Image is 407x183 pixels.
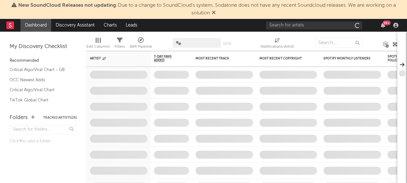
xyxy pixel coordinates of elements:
[43,116,77,119] button: Tracked Artists(26)
[383,20,391,25] div: 99 +
[196,57,243,60] div: Most Recent Track
[259,57,307,60] div: Most Recent Copyright
[90,57,138,60] div: Artist
[10,97,70,104] a: TikTok Global Chart
[130,43,152,51] div: A&R Pipeline
[266,21,362,29] input: Search for artists
[115,43,125,51] div: Filters
[260,43,294,51] div: Notifications (Artist)
[223,42,231,45] button: Save
[10,66,70,73] a: Critical Algo/Viral Chart - GB
[10,57,77,65] div: Recommended
[323,57,371,60] div: Spotify Monthly Listeners
[130,35,152,53] div: A&R Pipeline
[260,35,294,53] div: Notifications (Artist)
[10,43,77,51] div: My Discovery Checklist
[18,3,116,8] span: New SoundCloud Releases not updating
[99,19,121,32] a: Charts
[10,138,77,145] div: Click to add a folder.
[10,86,70,93] a: Critical Algo/Viral Chart
[20,19,51,32] a: Dashboard
[10,76,70,84] a: OCC Newest Adds
[10,114,28,122] div: Folders
[212,11,216,16] span: Dismiss
[381,23,385,28] button: 99+
[121,19,142,32] a: Leads
[51,19,99,32] a: Discovery Assistant
[315,38,363,48] input: Search...
[115,35,125,53] div: Filters
[10,125,77,134] input: Search for folders...
[18,3,396,16] span: : Due to a change to SoundCloud's system, Sodatone does not have any recent Soundcloud releases. ...
[86,43,110,51] div: Edit Columns
[86,35,110,53] div: Edit Columns
[154,55,180,62] span: 7-Day Fans Added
